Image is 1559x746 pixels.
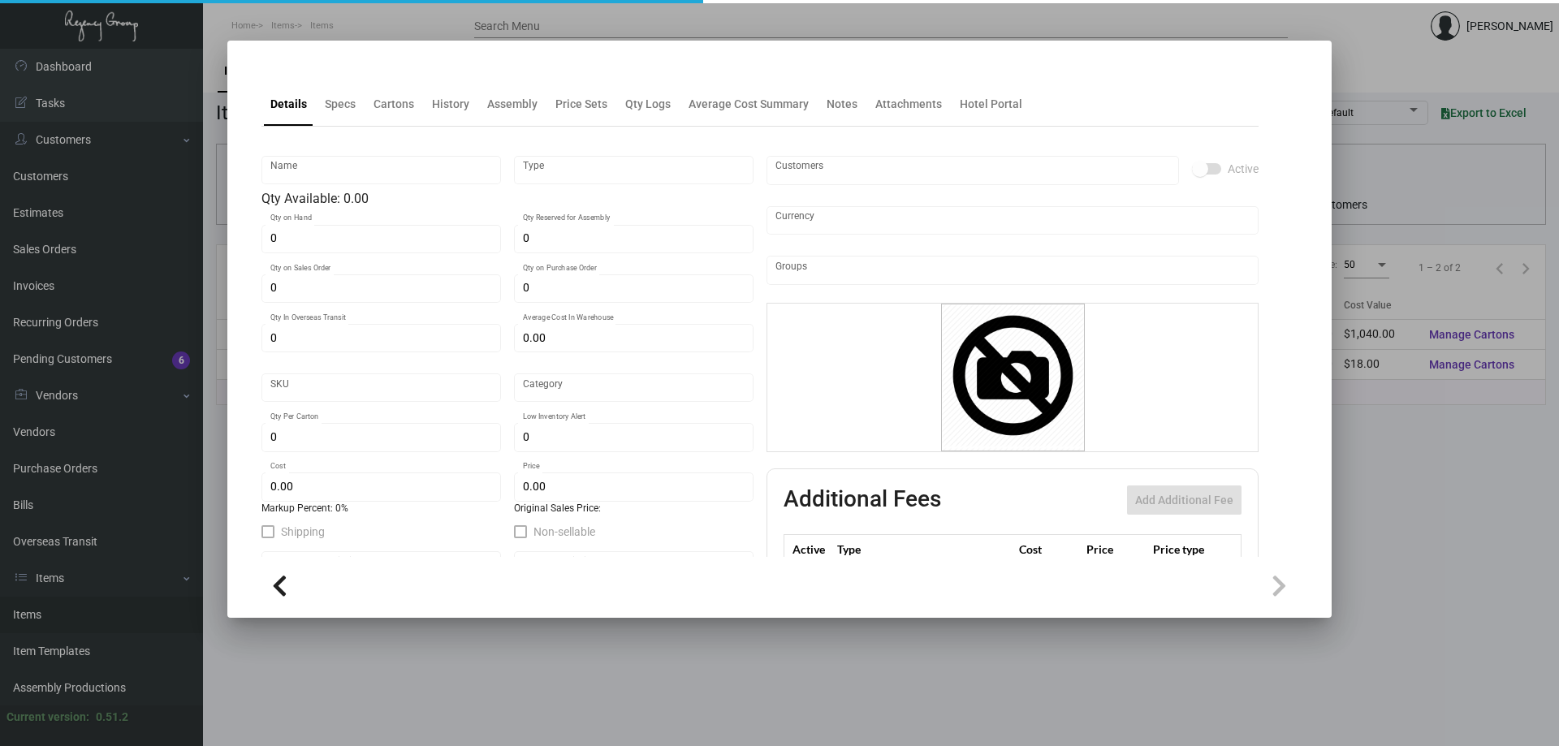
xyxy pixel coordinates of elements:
[374,96,414,113] div: Cartons
[775,264,1250,277] input: Add new..
[1228,159,1259,179] span: Active
[775,164,1171,177] input: Add new..
[533,522,595,541] span: Non-sellable
[1135,494,1233,507] span: Add Additional Fee
[827,96,857,113] div: Notes
[6,709,89,726] div: Current version:
[270,96,307,113] div: Details
[875,96,942,113] div: Attachments
[1082,535,1149,563] th: Price
[325,96,356,113] div: Specs
[960,96,1022,113] div: Hotel Portal
[96,709,128,726] div: 0.51.2
[1149,535,1222,563] th: Price type
[555,96,607,113] div: Price Sets
[689,96,809,113] div: Average Cost Summary
[833,535,1015,563] th: Type
[432,96,469,113] div: History
[1015,535,1082,563] th: Cost
[784,485,941,515] h2: Additional Fees
[1127,485,1242,515] button: Add Additional Fee
[784,535,834,563] th: Active
[281,522,325,541] span: Shipping
[261,189,754,209] div: Qty Available: 0.00
[487,96,538,113] div: Assembly
[625,96,671,113] div: Qty Logs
